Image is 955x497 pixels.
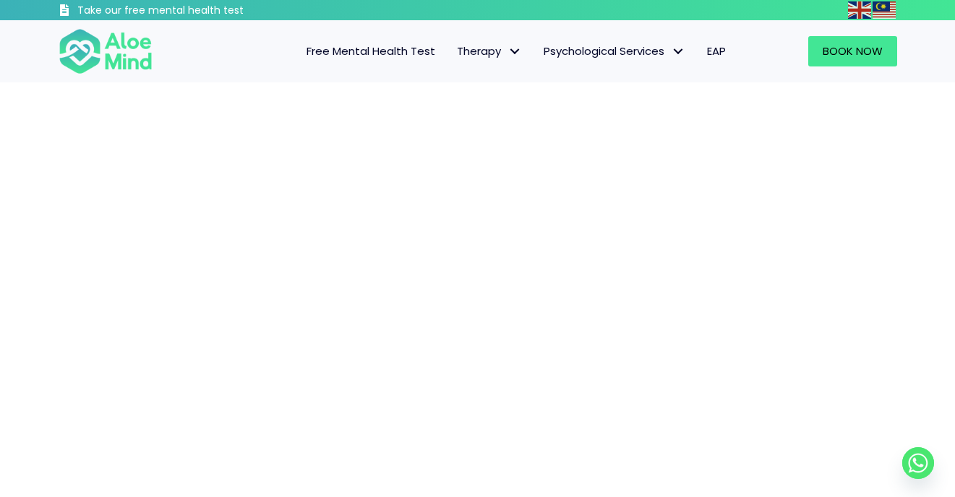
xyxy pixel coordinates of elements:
[823,43,883,59] span: Book Now
[296,36,446,66] a: Free Mental Health Test
[59,27,153,75] img: Aloe mind Logo
[808,36,897,66] a: Book Now
[696,36,737,66] a: EAP
[902,447,934,479] a: Whatsapp
[505,41,526,62] span: Therapy: submenu
[171,36,737,66] nav: Menu
[707,43,726,59] span: EAP
[544,43,685,59] span: Psychological Services
[848,1,871,19] img: en
[873,1,897,18] a: Malay
[848,1,873,18] a: English
[446,36,533,66] a: TherapyTherapy: submenu
[457,43,522,59] span: Therapy
[59,4,321,20] a: Take our free mental health test
[533,36,696,66] a: Psychological ServicesPsychological Services: submenu
[307,43,435,59] span: Free Mental Health Test
[873,1,896,19] img: ms
[668,41,689,62] span: Psychological Services: submenu
[77,4,321,18] h3: Take our free mental health test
